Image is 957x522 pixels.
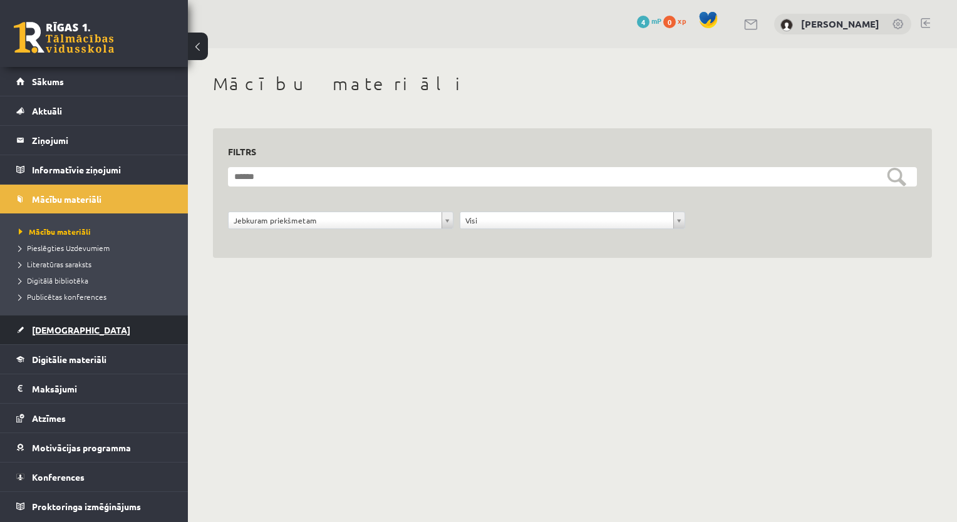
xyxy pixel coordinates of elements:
legend: Maksājumi [32,374,172,403]
span: Visi [465,212,668,228]
a: Mācību materiāli [19,226,175,237]
span: Proktoringa izmēģinājums [32,501,141,512]
a: Jebkuram priekšmetam [229,212,453,228]
span: Digitālā bibliotēka [19,275,88,285]
a: Rīgas 1. Tālmācības vidusskola [14,22,114,53]
img: Valērija Kožemjakina [780,19,793,31]
a: Maksājumi [16,374,172,403]
span: [DEMOGRAPHIC_DATA] [32,324,130,335]
legend: Informatīvie ziņojumi [32,155,172,184]
span: Aktuāli [32,105,62,116]
span: Digitālie materiāli [32,354,106,365]
span: Literatūras saraksts [19,259,91,269]
a: [PERSON_NAME] [801,18,879,30]
a: Ziņojumi [16,126,172,155]
a: Digitālā bibliotēka [19,275,175,286]
a: Digitālie materiāli [16,345,172,374]
span: Motivācijas programma [32,442,131,453]
a: Visi [460,212,685,228]
a: Literatūras saraksts [19,258,175,270]
a: 0 xp [663,16,692,26]
a: Atzīmes [16,404,172,432]
a: 4 mP [637,16,661,26]
a: Informatīvie ziņojumi [16,155,172,184]
legend: Ziņojumi [32,126,172,155]
a: Sākums [16,67,172,96]
span: Mācību materiāli [32,193,101,205]
span: xp [678,16,686,26]
a: Proktoringa izmēģinājums [16,492,172,521]
span: 0 [663,16,676,28]
a: [DEMOGRAPHIC_DATA] [16,315,172,344]
a: Pieslēgties Uzdevumiem [19,242,175,253]
span: Atzīmes [32,412,66,424]
span: Mācību materiāli [19,227,91,237]
h3: Filtrs [228,143,902,160]
a: Publicētas konferences [19,291,175,302]
span: 4 [637,16,649,28]
span: mP [651,16,661,26]
span: Sākums [32,76,64,87]
span: Jebkuram priekšmetam [234,212,437,228]
span: Konferences [32,471,85,483]
a: Motivācijas programma [16,433,172,462]
a: Mācību materiāli [16,185,172,213]
span: Publicētas konferences [19,292,106,302]
a: Aktuāli [16,96,172,125]
span: Pieslēgties Uzdevumiem [19,243,110,253]
a: Konferences [16,463,172,491]
h1: Mācību materiāli [213,73,932,95]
